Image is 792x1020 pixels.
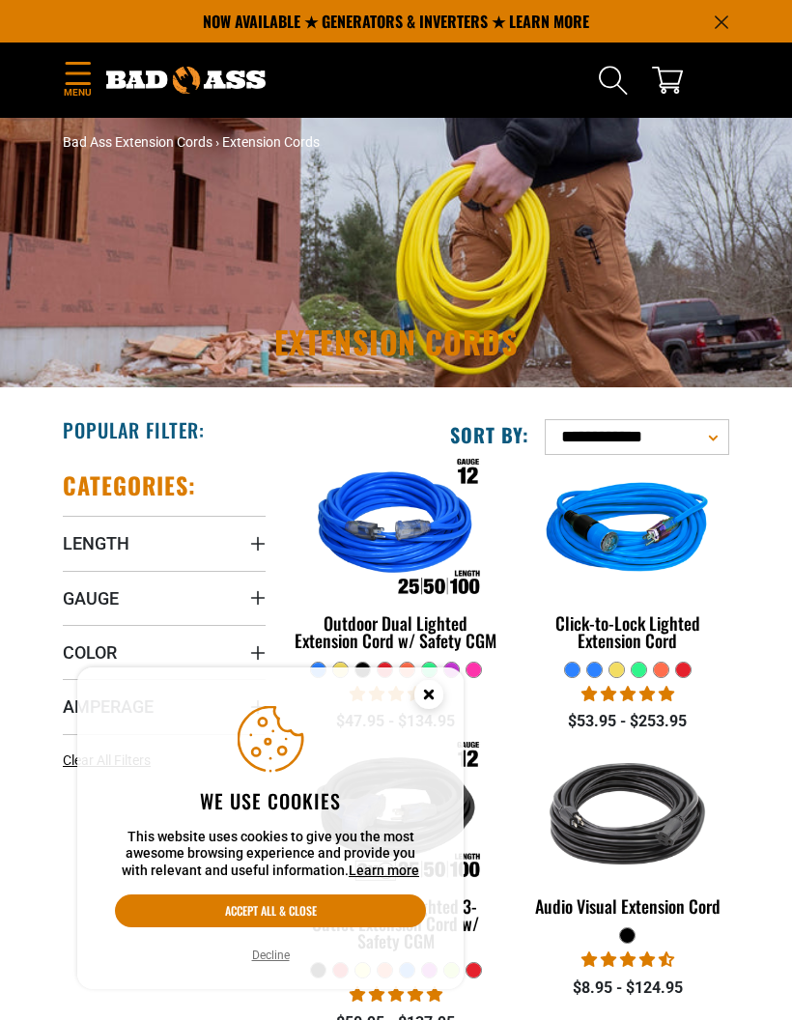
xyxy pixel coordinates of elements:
[63,641,117,664] span: Color
[350,985,442,1004] span: 4.80 stars
[246,946,296,965] button: Decline
[106,67,266,94] img: Bad Ass Extension Cords
[450,422,529,447] label: Sort by:
[525,439,730,623] img: blue
[63,516,266,570] summary: Length
[115,894,426,927] button: Accept all & close
[295,753,497,961] a: Outdoor Dual Lighted 3-Outlet Extension Cord w/ Safety CGM Outdoor Dual Lighted 3-Outlet Extensio...
[294,439,498,623] img: Outdoor Dual Lighted Extension Cord w/ Safety CGM
[581,950,674,969] span: 4.73 stars
[63,571,266,625] summary: Gauge
[77,667,464,990] aside: Cookie Consent
[63,679,266,733] summary: Amperage
[526,470,729,661] a: blue Click-to-Lock Lighted Extension Cord
[115,829,426,880] p: This website uses cookies to give you the most awesome browsing experience and provide you with r...
[63,85,92,99] span: Menu
[63,58,92,103] summary: Menu
[63,587,119,609] span: Gauge
[115,788,426,813] h2: We use cookies
[222,134,320,150] span: Extension Cords
[526,897,729,915] div: Audio Visual Extension Cord
[63,532,129,554] span: Length
[63,625,266,679] summary: Color
[63,751,158,771] a: Clear All Filters
[526,614,729,649] div: Click-to-Lock Lighted Extension Cord
[63,326,729,357] h1: Extension Cords
[581,685,674,703] span: 4.87 stars
[525,722,730,906] img: black
[63,134,212,150] a: Bad Ass Extension Cords
[526,710,729,733] div: $53.95 - $253.95
[295,614,497,649] div: Outdoor Dual Lighted Extension Cord w/ Safety CGM
[63,132,729,153] nav: breadcrumbs
[215,134,219,150] span: ›
[63,752,151,768] span: Clear All Filters
[349,863,419,878] a: Learn more
[295,470,497,661] a: Outdoor Dual Lighted Extension Cord w/ Safety CGM Outdoor Dual Lighted Extension Cord w/ Safety CGM
[526,753,729,926] a: black Audio Visual Extension Cord
[526,977,729,1000] div: $8.95 - $124.95
[598,65,629,96] summary: Search
[63,695,154,718] span: Amperage
[63,470,196,500] h2: Categories:
[63,417,205,442] h2: Popular Filter:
